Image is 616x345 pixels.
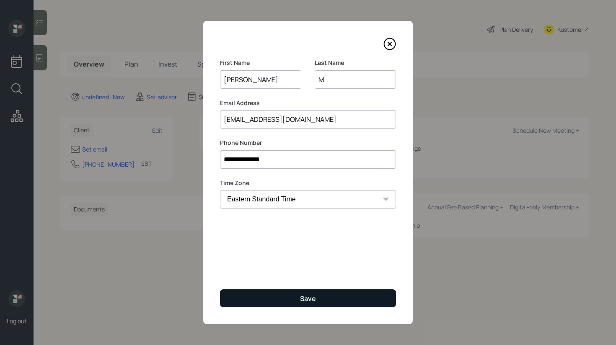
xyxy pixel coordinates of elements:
[315,59,396,67] label: Last Name
[220,59,301,67] label: First Name
[220,289,396,307] button: Save
[300,294,316,303] div: Save
[220,139,396,147] label: Phone Number
[220,99,396,107] label: Email Address
[220,179,396,187] label: Time Zone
